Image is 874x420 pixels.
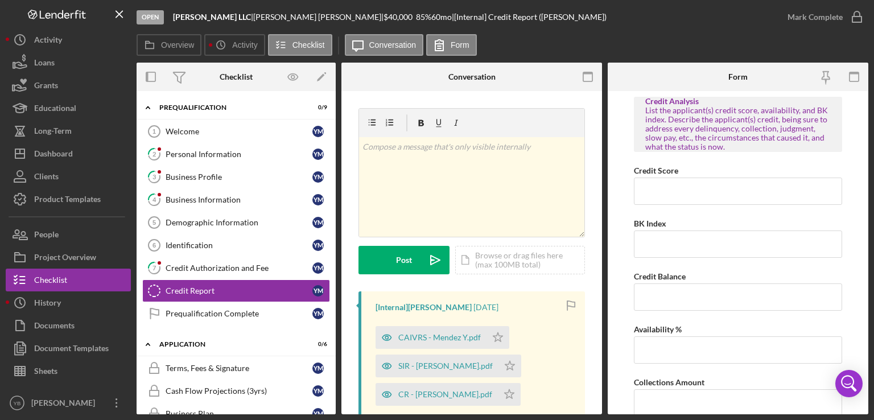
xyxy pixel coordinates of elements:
time: 2025-09-02 11:43 [473,303,498,312]
tspan: 6 [152,242,156,249]
tspan: 1 [152,128,156,135]
div: Dashboard [34,142,73,168]
div: Identification [166,241,312,250]
div: Checklist [34,269,67,294]
div: People [34,223,59,249]
div: Credit Report [166,286,312,295]
label: Collections Amount [634,377,704,387]
tspan: 2 [152,150,156,158]
div: Business Profile [166,172,312,182]
div: Clients [34,165,59,191]
button: Long-Term [6,120,131,142]
button: Form [426,34,477,56]
a: Prequalification CompleteYM [142,302,330,325]
div: Business Information [166,195,312,204]
label: Overview [161,40,194,50]
div: Y M [312,385,324,397]
a: People [6,223,131,246]
button: Post [358,246,450,274]
div: 0 / 9 [307,104,327,111]
label: BK Index [634,219,666,228]
a: 6IdentificationYM [142,234,330,257]
label: Conversation [369,40,417,50]
div: Long-Term [34,120,72,145]
div: Form [728,72,748,81]
a: 4Business InformationYM [142,188,330,211]
div: Mark Complete [788,6,843,28]
div: Loans [34,51,55,77]
button: Loans [6,51,131,74]
div: Y M [312,308,324,319]
a: Project Overview [6,246,131,269]
text: YB [14,400,21,406]
button: Documents [6,314,131,337]
div: [Internal] [PERSON_NAME] [376,303,472,312]
label: Activity [232,40,257,50]
div: Open Intercom Messenger [835,370,863,397]
div: SIR - [PERSON_NAME].pdf [398,361,493,370]
a: 1WelcomeYM [142,120,330,143]
button: History [6,291,131,314]
div: | [Internal] Credit Report ([PERSON_NAME]) [452,13,607,22]
button: SIR - [PERSON_NAME].pdf [376,355,521,377]
label: Checklist [292,40,325,50]
div: Post [396,246,412,274]
div: Grants [34,74,58,100]
div: Project Overview [34,246,96,271]
button: Document Templates [6,337,131,360]
div: 60 mo [431,13,452,22]
div: [PERSON_NAME] [28,392,102,417]
div: Cash Flow Projections (3yrs) [166,386,312,396]
button: Educational [6,97,131,120]
div: CR - [PERSON_NAME].pdf [398,390,492,399]
div: | [173,13,253,22]
a: Cash Flow Projections (3yrs)YM [142,380,330,402]
div: Welcome [166,127,312,136]
a: 3Business ProfileYM [142,166,330,188]
button: Clients [6,165,131,188]
button: Overview [137,34,201,56]
div: Y M [312,285,324,297]
div: 0 / 6 [307,341,327,348]
div: [PERSON_NAME] [PERSON_NAME] | [253,13,384,22]
a: Dashboard [6,142,131,165]
tspan: 7 [152,264,156,271]
div: Documents [34,314,75,340]
div: Product Templates [34,188,101,213]
button: Mark Complete [776,6,868,28]
div: Business Plan [166,409,312,418]
label: Availability % [634,324,682,334]
div: Prequalification [159,104,299,111]
label: Credit Score [634,166,678,175]
button: Grants [6,74,131,97]
div: Demographic Information [166,218,312,227]
tspan: 5 [152,219,156,226]
tspan: 4 [152,196,156,203]
div: Conversation [448,72,496,81]
b: [PERSON_NAME] LLC [173,12,251,22]
div: Prequalification Complete [166,309,312,318]
a: 5Demographic InformationYM [142,211,330,234]
div: Document Templates [34,337,109,363]
a: 7Credit Authorization and FeeYM [142,257,330,279]
div: Application [159,341,299,348]
div: Y M [312,363,324,374]
div: Credit Authorization and Fee [166,263,312,273]
div: Y M [312,240,324,251]
a: 2Personal InformationYM [142,143,330,166]
div: Open [137,10,164,24]
button: Checklist [6,269,131,291]
div: Sheets [34,360,57,385]
div: List the applicant(s) credit score, availability, and BK index. Describe the applicant(s) credit,... [645,106,831,151]
button: YB[PERSON_NAME] [6,392,131,414]
a: Activity [6,28,131,51]
div: Activity [34,28,62,54]
label: Form [451,40,469,50]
